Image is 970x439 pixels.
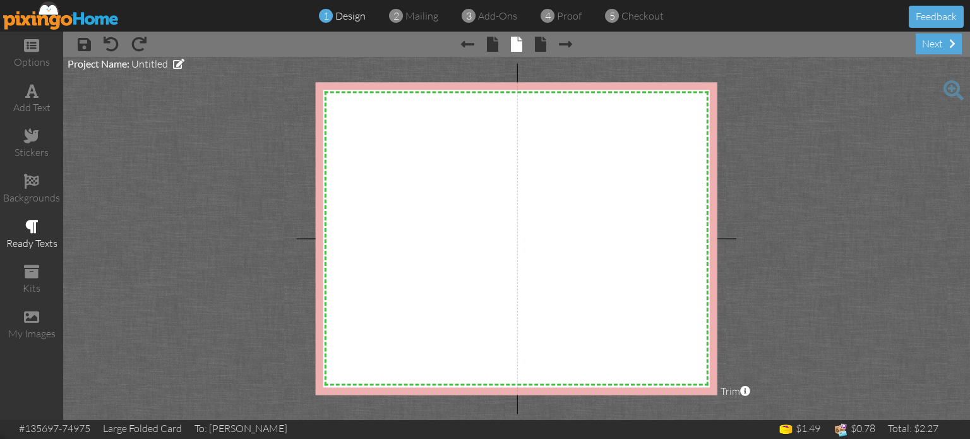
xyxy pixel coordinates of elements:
[68,57,129,69] span: Project Name:
[888,421,938,436] div: Total: $2.27
[621,9,664,22] span: checkout
[909,6,964,28] button: Feedback
[3,1,119,30] img: pixingo logo
[778,422,794,438] img: points-icon.png
[466,9,472,23] span: 3
[545,9,551,23] span: 4
[131,57,168,70] span: Untitled
[557,9,582,22] span: proof
[195,422,207,435] span: To:
[916,33,962,54] div: next
[833,422,849,438] img: expense-icon.png
[13,420,97,437] td: #135697-74975
[772,420,827,439] td: $1.49
[97,420,188,437] td: Large Folded Card
[478,9,517,22] span: add-ons
[209,422,287,435] span: [PERSON_NAME]
[609,9,615,23] span: 5
[323,9,329,23] span: 1
[405,9,438,22] span: mailing
[721,384,750,399] span: Trim
[393,9,399,23] span: 2
[335,9,366,22] span: design
[827,420,882,439] td: $0.78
